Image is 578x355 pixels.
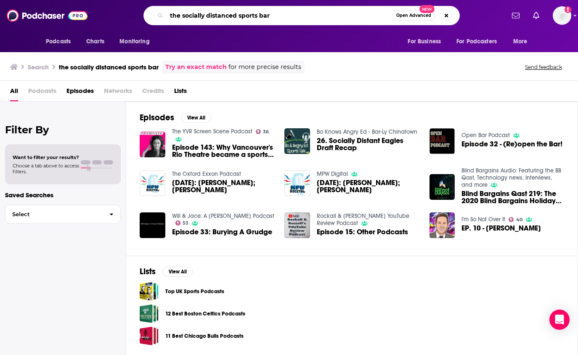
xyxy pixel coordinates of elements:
[165,309,245,318] a: 12 Best Boston Celtics Podcasts
[66,84,94,101] a: Episodes
[13,163,79,175] span: Choose a tab above to access filters.
[86,36,104,48] span: Charts
[509,217,522,222] a: 40
[172,228,272,236] a: Episode 33: Burying A Grudge
[172,170,241,177] a: The Oxford Exxon Podcast
[284,212,310,238] img: Episode 15: Other Podcasts
[140,266,156,277] h2: Lists
[13,154,79,160] span: Want to filter your results?
[396,13,431,18] span: Open Advanced
[81,34,109,50] a: Charts
[507,34,538,50] button: open menu
[284,170,310,196] img: 5/19/20: Barrett Sallee; Gabe DeArmond
[28,84,56,101] span: Podcasts
[317,170,348,177] a: MPW Digital
[28,63,49,71] h3: Search
[553,6,571,25] span: Logged in as AirwaveMedia
[172,212,274,220] a: Will & Jace: A Frasier Podcast
[317,137,419,151] a: 26. Socially Distant Eagles Draft Recap
[392,11,435,21] button: Open AdvancedNew
[140,282,159,301] a: Top UK Sports Podcasts
[451,34,509,50] button: open menu
[5,205,121,224] button: Select
[10,84,18,101] a: All
[140,132,165,157] img: Episode 143: Why Vancouver's Rio Theatre became a sports bar
[165,331,244,341] a: 11 Best Chicago Bulls Podcasts
[284,128,310,154] img: 26. Socially Distant Eagles Draft Recap
[165,62,227,72] a: Try an exact match
[565,6,571,13] svg: Add a profile image
[530,8,543,23] a: Show notifications dropdown
[456,36,497,48] span: For Podcasters
[461,140,562,148] a: Episode 32 - (Re)open the Bar!
[430,212,455,238] img: EP. 10 - STEFFAN GARRERO
[7,8,87,24] img: Podchaser - Follow, Share and Rate Podcasts
[172,179,275,193] span: [DATE]: [PERSON_NAME]; [PERSON_NAME]
[172,144,275,158] a: Episode 143: Why Vancouver's Rio Theatre became a sports bar
[140,326,159,345] a: 11 Best Chicago Bulls Podcasts
[522,64,565,71] button: Send feedback
[461,216,505,223] a: I'm So Not Over It
[317,128,417,135] a: Bo Knows Angry Ed - Bar-Ly Chinatown
[162,267,193,277] button: View All
[140,212,165,238] img: Episode 33: Burying A Grudge
[175,220,189,225] a: 53
[181,113,211,123] button: View All
[5,212,103,217] span: Select
[461,190,564,204] span: Blind Bargains Qast 219: The 2020 Blind Bargains Holiday Shopping Guide
[140,266,193,277] a: ListsView All
[119,36,149,48] span: Monitoring
[140,170,165,196] img: 5/19/20: Barrett Sallee; Gabe DeArmond
[143,6,460,25] div: Search podcasts, credits, & more...
[256,129,269,134] a: 36
[140,112,211,123] a: EpisodesView All
[165,287,224,296] a: Top UK Sports Podcasts
[140,304,159,323] a: 12 Best Boston Celtics Podcasts
[228,62,301,72] span: for more precise results
[183,221,188,225] span: 53
[461,225,541,232] a: EP. 10 - STEFFAN GARRERO
[317,228,408,236] a: Episode 15: Other Podcasts
[114,34,160,50] button: open menu
[317,179,419,193] span: [DATE]: [PERSON_NAME]; [PERSON_NAME]
[317,179,419,193] a: 5/19/20: Barrett Sallee; Gabe DeArmond
[5,191,121,199] p: Saved Searches
[430,174,455,200] img: Blind Bargains Qast 219: The 2020 Blind Bargains Holiday Shopping Guide
[553,6,571,25] button: Show profile menu
[419,5,435,13] span: New
[174,84,187,101] a: Lists
[140,112,174,123] h2: Episodes
[553,6,571,25] img: User Profile
[461,225,541,232] span: EP. 10 - [PERSON_NAME]
[172,179,275,193] a: 5/19/20: Barrett Sallee; Gabe DeArmond
[142,84,164,101] span: Credits
[430,128,455,154] img: Episode 32 - (Re)open the Bar!
[516,218,522,222] span: 40
[513,36,528,48] span: More
[461,167,561,188] a: Blind Bargains Audio: Featuring the BB Qast, Technology news, Interviews, and more
[59,63,159,71] h3: the socially distanced sports bar
[509,8,523,23] a: Show notifications dropdown
[461,132,510,139] a: Open Bar Podcast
